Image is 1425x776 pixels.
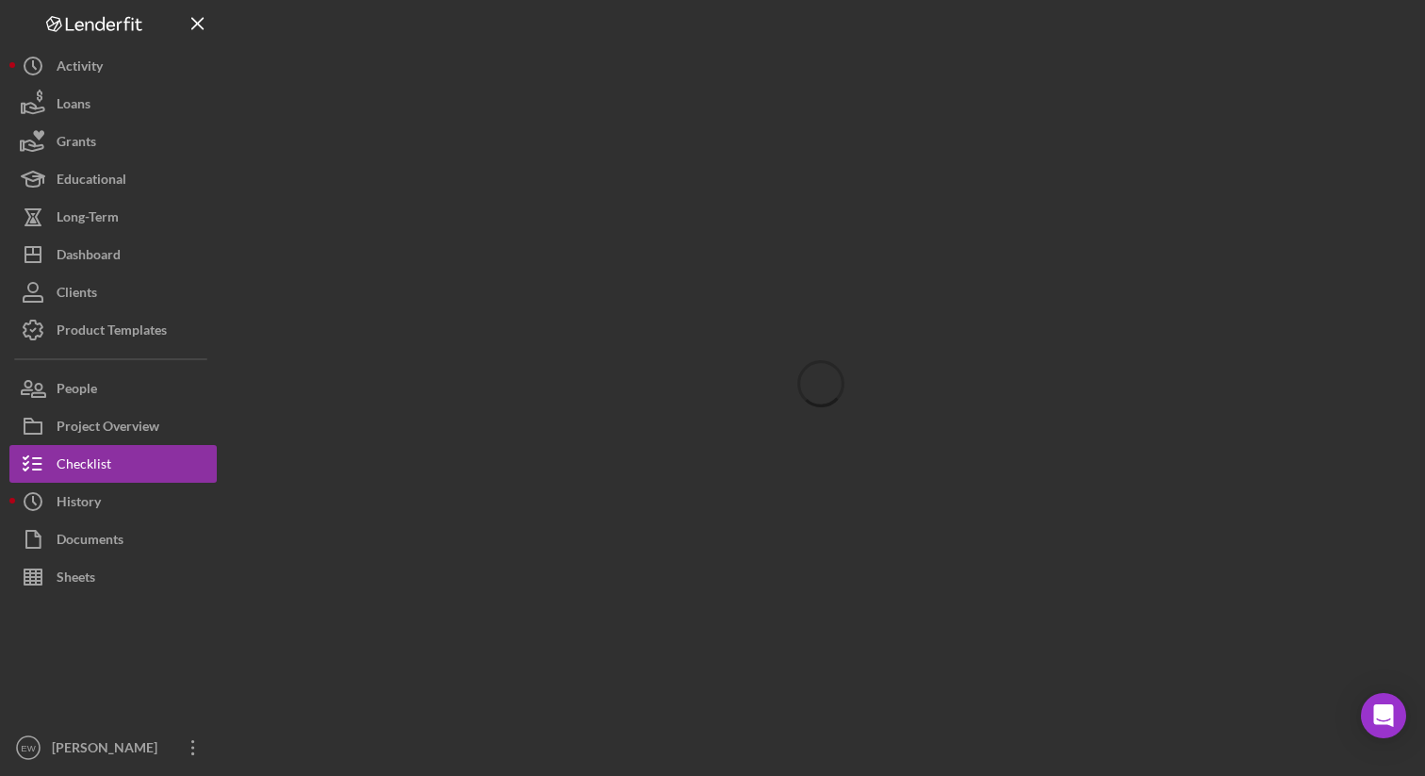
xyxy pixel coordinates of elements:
button: Sheets [9,558,217,596]
div: Documents [57,520,123,563]
button: Grants [9,123,217,160]
div: Activity [57,47,103,90]
button: People [9,370,217,407]
div: Sheets [57,558,95,601]
div: Dashboard [57,236,121,278]
div: Educational [57,160,126,203]
button: Clients [9,273,217,311]
div: Checklist [57,445,111,487]
button: Documents [9,520,217,558]
button: Loans [9,85,217,123]
div: Loans [57,85,90,127]
button: Checklist [9,445,217,483]
button: Product Templates [9,311,217,349]
div: Product Templates [57,311,167,354]
text: EW [21,743,36,753]
div: [PERSON_NAME] [47,729,170,771]
div: Open Intercom Messenger [1361,693,1406,738]
button: Activity [9,47,217,85]
div: Long-Term [57,198,119,240]
button: EW[PERSON_NAME] [9,729,217,767]
div: Project Overview [57,407,159,450]
div: History [57,483,101,525]
div: Grants [57,123,96,165]
button: Long-Term [9,198,217,236]
div: People [57,370,97,412]
button: Educational [9,160,217,198]
button: History [9,483,217,520]
button: Dashboard [9,236,217,273]
div: Clients [57,273,97,316]
button: Project Overview [9,407,217,445]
